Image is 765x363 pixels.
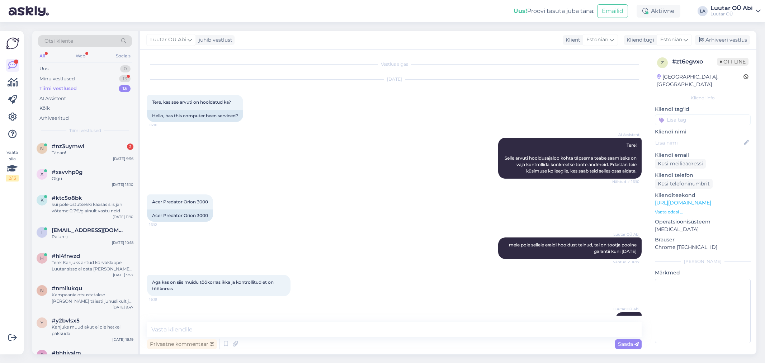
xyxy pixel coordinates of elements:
p: Kliendi tag'id [655,105,751,113]
p: Märkmed [655,269,751,277]
div: [DATE] 11:10 [113,214,133,220]
span: #y2bvlsx5 [52,317,80,324]
div: Tiimi vestlused [39,85,77,92]
span: Tere! Selle arvuti hooldusajaloo kohta täpsema teabe saamiseks on vaja kontrollida konkreetse too... [505,142,638,174]
div: Kliendi info [655,95,751,101]
p: [MEDICAL_DATA] [655,226,751,233]
div: kui pole ostutšekki kaasas siis jah võtame 0,7€/g ainult vastu neid [52,201,133,214]
div: Vestlus algas [147,61,642,67]
span: k [41,197,44,203]
button: Emailid [597,4,628,18]
div: LA [698,6,708,16]
span: Nähtud ✓ 16:17 [613,259,639,265]
div: AI Assistent [39,95,66,102]
p: Brauser [655,236,751,244]
div: 0 [120,65,131,72]
img: Askly Logo [6,37,19,50]
div: [DATE] 18:19 [112,337,133,342]
div: Küsi telefoninumbrit [655,179,713,189]
p: Kliendi email [655,151,751,159]
div: [DATE] 9:47 [113,305,133,310]
a: Luutar OÜ AbiLuutar OÜ [710,5,761,17]
div: [PERSON_NAME] [655,258,751,265]
span: #nmliukqu [52,285,82,292]
div: Acer Predator Orion 3000 [147,209,213,222]
div: Palun :) [52,234,133,240]
span: Luutar OÜ Abi [613,306,639,312]
div: Arhiveeritud [39,115,69,122]
div: Proovi tasuta juba täna: [514,7,594,15]
input: Lisa nimi [655,139,742,147]
span: y [41,320,43,325]
b: Uus! [514,8,527,14]
span: Nähtud ✓ 16:10 [612,179,639,184]
div: Luutar OÜ Abi [710,5,753,11]
p: Kliendi telefon [655,171,751,179]
div: Web [74,51,87,61]
span: #nz3uymwi [52,143,84,150]
div: [DATE] 10:18 [112,240,133,245]
div: [DATE] 9:56 [113,156,133,161]
div: Vaata siia [6,149,19,181]
div: Minu vestlused [39,75,75,82]
div: Kahjuks muud akut ei ole hetkel pakkuda [52,324,133,337]
div: 13 [119,75,131,82]
div: All [38,51,46,61]
div: Arhiveeri vestlus [695,35,750,45]
span: Tere, kas see arvuti on hooldatud ka? [152,99,231,105]
span: AI Assistent [613,132,639,137]
div: Küsi meiliaadressi [655,159,706,169]
div: Kõik [39,105,50,112]
div: Luutar OÜ [710,11,753,17]
div: [DATE] 9:57 [113,272,133,278]
span: Offline [717,58,749,66]
span: Estonian [586,36,608,44]
div: [DATE] 15:10 [112,182,133,187]
p: Vaata edasi ... [655,209,751,215]
p: Chrome [TECHNICAL_ID] [655,244,751,251]
span: n [40,146,44,151]
span: z [661,60,664,65]
span: b [41,352,44,358]
p: Kliendi nimi [655,128,751,136]
div: juhib vestlust [196,36,232,44]
p: Klienditeekond [655,192,751,199]
span: 16:10 [149,122,176,128]
span: n [40,288,44,293]
input: Lisa tag [655,114,751,125]
span: x [41,171,43,177]
div: [GEOGRAPHIC_DATA], [GEOGRAPHIC_DATA] [657,73,743,88]
div: Hello, has this computer been serviced? [147,110,243,122]
span: Otsi kliente [44,37,73,45]
div: Aktiivne [637,5,680,18]
span: 16:19 [149,297,176,302]
span: #ktc5o8bk [52,195,82,201]
span: #bhhjyslm [52,350,81,356]
p: Operatsioonisüsteem [655,218,751,226]
div: Privaatne kommentaar [147,339,217,349]
div: Tänan! [52,150,133,156]
div: Socials [114,51,132,61]
span: Acer Predator Orion 3000 [152,199,208,204]
div: Klienditugi [624,36,654,44]
span: I [41,230,43,235]
span: #hl4frwzd [52,253,80,259]
span: meie pole sellele eraldi hooldust teinud, tal on tootja poolne garantii kuni [DATE] [509,242,638,254]
div: Klient [563,36,580,44]
span: Estonian [660,36,682,44]
div: # zt6egvxo [672,57,717,66]
span: Iriina570@gmail.com [52,227,126,234]
div: 2 / 3 [6,175,19,181]
div: Uus [39,65,48,72]
span: 16:12 [149,222,176,227]
span: #xsvvhp0g [52,169,82,175]
div: [DATE] [147,76,642,82]
a: [URL][DOMAIN_NAME] [655,199,711,206]
div: Olgu [52,175,133,182]
span: Tiimi vestlused [69,127,101,134]
div: 13 [119,85,131,92]
div: Kampaania otsustatakse [PERSON_NAME] täiesti juhuslikult ja kuupäeva ei planeerita. See otsus, et... [52,292,133,305]
span: Luutar OÜ Abi [150,36,186,44]
span: Aga kas on siis muidu töökorras ikka ja kontrollitud et on töökorras [152,279,275,291]
div: 2 [127,143,133,150]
